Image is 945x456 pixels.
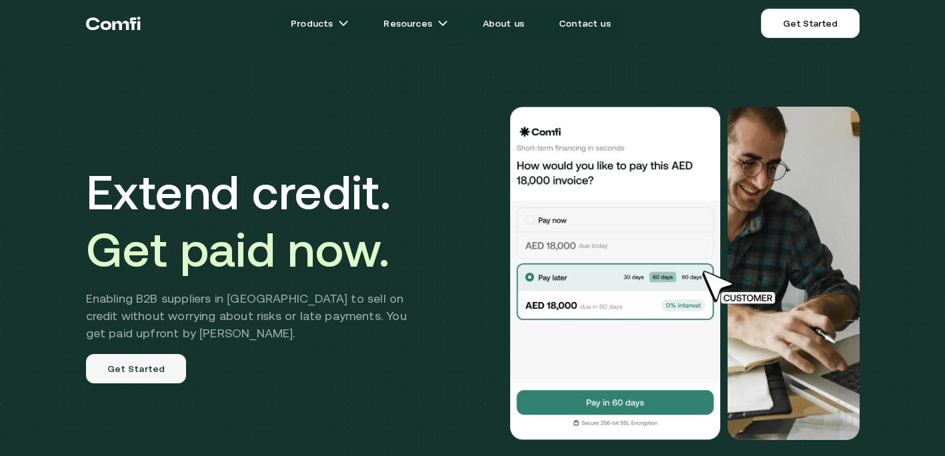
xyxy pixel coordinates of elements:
img: Would you like to pay this AED 18,000.00 invoice? [728,107,860,440]
a: Resourcesarrow icons [367,10,463,37]
img: arrow icons [338,18,349,29]
span: Get paid now. [86,222,390,277]
a: Get Started [761,9,859,38]
a: Productsarrow icons [275,10,365,37]
a: About us [467,10,540,37]
a: Get Started [86,354,187,383]
h2: Enabling B2B suppliers in [GEOGRAPHIC_DATA] to sell on credit without worrying about risks or lat... [86,290,427,342]
img: cursor [693,269,790,306]
img: Would you like to pay this AED 18,000.00 invoice? [509,107,722,440]
h1: Extend credit. [86,163,427,278]
img: arrow icons [437,18,448,29]
a: Return to the top of the Comfi home page [86,3,141,43]
a: Contact us [543,10,627,37]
